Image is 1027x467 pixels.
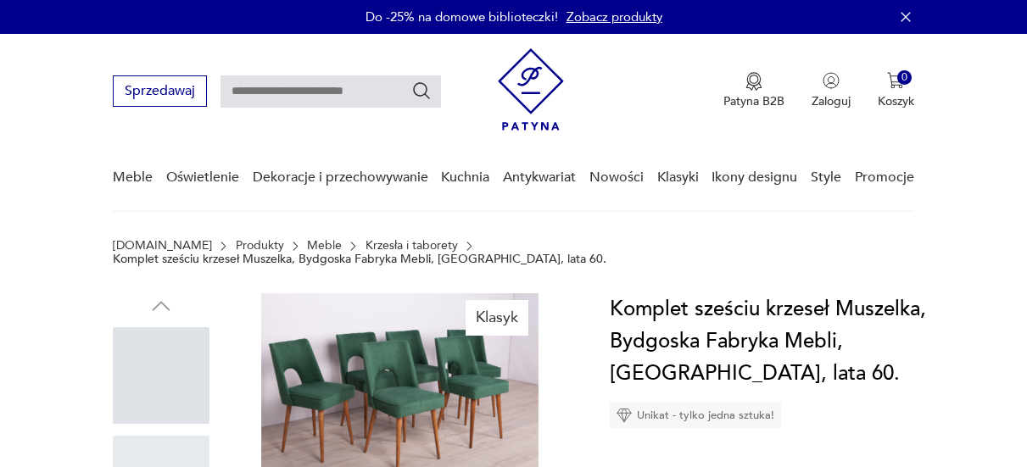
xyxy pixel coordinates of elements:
[811,145,841,210] a: Style
[878,72,914,109] button: 0Koszyk
[617,408,632,423] img: Ikona diamentu
[589,145,644,210] a: Nowości
[113,75,207,107] button: Sprzedawaj
[307,239,342,253] a: Meble
[411,81,432,101] button: Szukaj
[897,70,912,85] div: 0
[823,72,840,89] img: Ikonka użytkownika
[567,8,662,25] a: Zobacz produkty
[366,8,558,25] p: Do -25% na domowe biblioteczki!
[657,145,699,210] a: Klasyki
[236,239,284,253] a: Produkty
[812,93,851,109] p: Zaloguj
[498,48,564,131] img: Patyna - sklep z meblami i dekoracjami vintage
[723,93,784,109] p: Patyna B2B
[855,145,914,210] a: Promocje
[887,72,904,89] img: Ikona koszyka
[113,86,207,98] a: Sprzedawaj
[878,93,914,109] p: Koszyk
[166,145,239,210] a: Oświetlenie
[366,239,458,253] a: Krzesła i taborety
[113,253,606,266] p: Komplet sześciu krzeseł Muszelka, Bydgoska Fabryka Mebli, [GEOGRAPHIC_DATA], lata 60.
[466,300,528,336] div: Klasyk
[723,72,784,109] button: Patyna B2B
[712,145,797,210] a: Ikony designu
[745,72,762,91] img: Ikona medalu
[441,145,489,210] a: Kuchnia
[253,145,428,210] a: Dekoracje i przechowywanie
[113,145,153,210] a: Meble
[610,293,930,390] h1: Komplet sześciu krzeseł Muszelka, Bydgoska Fabryka Mebli, [GEOGRAPHIC_DATA], lata 60.
[723,72,784,109] a: Ikona medaluPatyna B2B
[610,403,781,428] div: Unikat - tylko jedna sztuka!
[503,145,576,210] a: Antykwariat
[812,72,851,109] button: Zaloguj
[113,239,212,253] a: [DOMAIN_NAME]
